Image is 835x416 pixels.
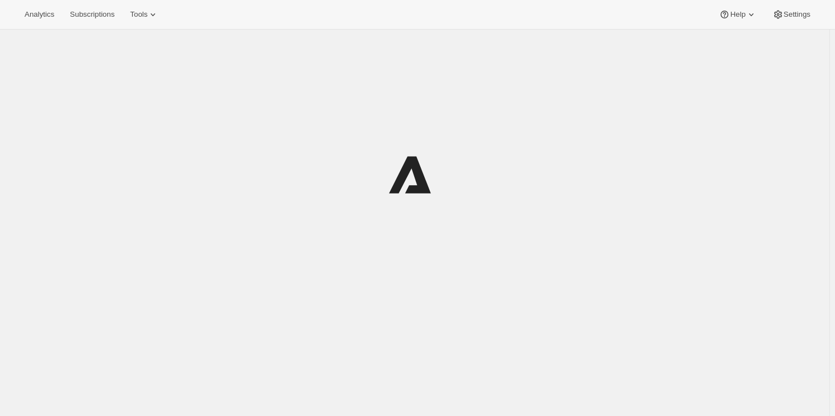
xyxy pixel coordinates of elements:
span: Subscriptions [70,10,114,19]
button: Tools [123,7,165,22]
button: Analytics [18,7,61,22]
span: Tools [130,10,147,19]
button: Help [712,7,763,22]
span: Settings [784,10,810,19]
button: Subscriptions [63,7,121,22]
span: Help [730,10,745,19]
span: Analytics [25,10,54,19]
button: Settings [766,7,817,22]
